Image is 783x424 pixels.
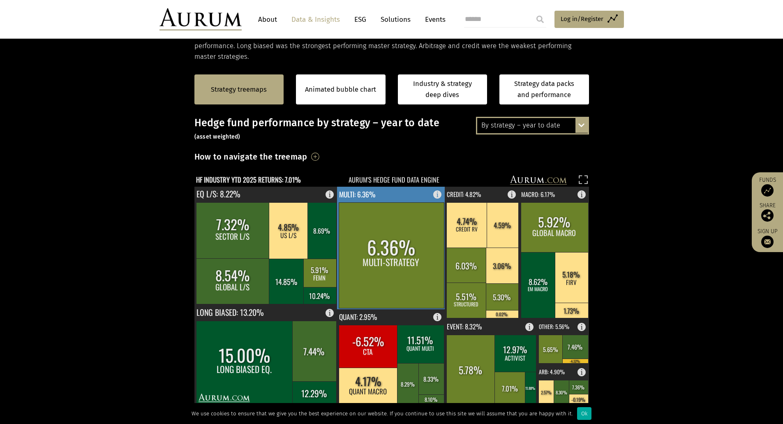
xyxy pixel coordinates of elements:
a: Log in/Register [554,11,624,28]
a: Solutions [376,12,415,27]
img: Share this post [761,209,774,222]
a: Strategy treemaps [211,84,267,95]
a: About [254,12,281,27]
a: Events [421,12,446,27]
a: Industry & strategy deep dives [398,74,487,104]
a: Funds [756,176,779,197]
a: Data & Insights [287,12,344,27]
small: (asset weighted) [194,133,240,140]
img: Aurum [159,8,242,30]
div: Share [756,203,779,222]
div: By strategy – year to date [477,118,588,133]
h3: Hedge fund performance by strategy – year to date [194,117,589,141]
a: ESG [350,12,370,27]
h3: How to navigate the treemap [194,150,307,164]
div: Ok [577,407,591,420]
input: Submit [532,11,548,28]
a: Strategy data packs and performance [499,74,589,104]
p: Hedge fund performance was positive in August. All master hedge fund strategies, and most generat... [194,30,589,62]
a: Sign up [756,228,779,248]
span: Log in/Register [561,14,603,24]
a: Animated bubble chart [305,84,376,95]
img: Access Funds [761,184,774,197]
img: Sign up to our newsletter [761,236,774,248]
